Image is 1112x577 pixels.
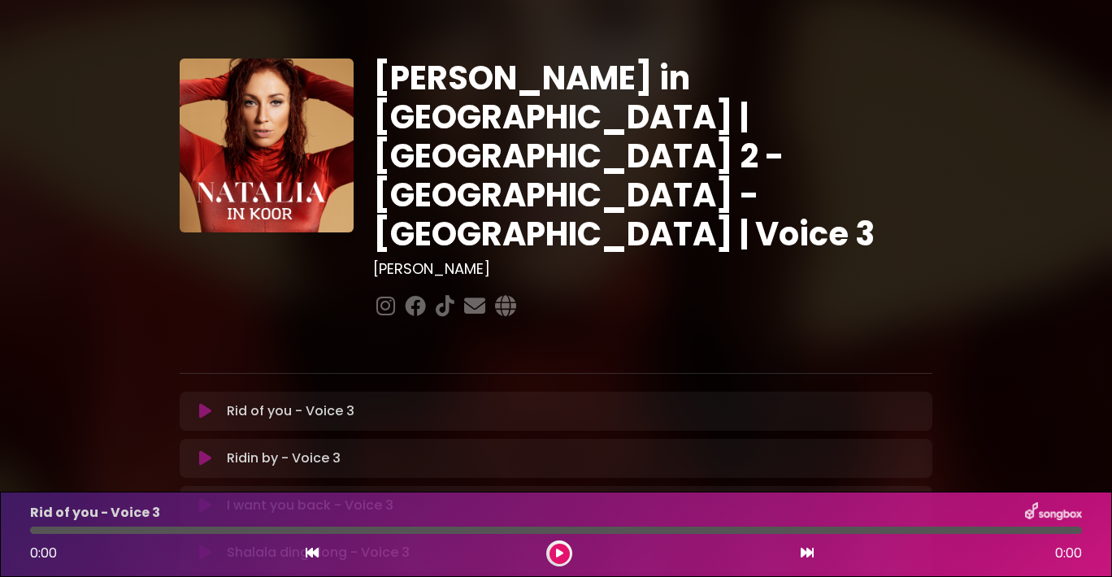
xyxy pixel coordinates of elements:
[1025,502,1082,523] img: songbox-logo-white.png
[30,503,160,523] p: Rid of you - Voice 3
[373,59,933,254] h1: [PERSON_NAME] in [GEOGRAPHIC_DATA] | [GEOGRAPHIC_DATA] 2 - [GEOGRAPHIC_DATA] - [GEOGRAPHIC_DATA] ...
[227,449,341,468] p: Ridin by - Voice 3
[180,59,354,232] img: YTVS25JmS9CLUqXqkEhs
[1055,544,1082,563] span: 0:00
[227,401,354,421] p: Rid of you - Voice 3
[30,544,57,562] span: 0:00
[373,260,933,278] h3: [PERSON_NAME]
